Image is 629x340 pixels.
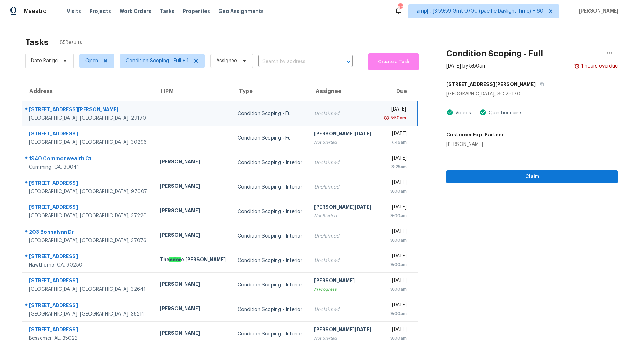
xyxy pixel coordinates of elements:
[536,78,545,91] button: Copy Address
[446,141,504,148] div: [PERSON_NAME]
[67,8,81,15] span: Visits
[383,106,406,114] div: [DATE]
[383,286,407,293] div: 9:00am
[238,110,303,117] div: Condition Scoping - Full
[238,306,303,313] div: Condition Scoping - Interior
[25,39,49,46] h2: Tasks
[446,81,536,88] h5: [STREET_ADDRESS][PERSON_NAME]
[314,204,372,212] div: [PERSON_NAME][DATE]
[160,305,226,314] div: [PERSON_NAME]
[314,212,372,219] div: Not Started
[383,326,407,335] div: [DATE]
[383,188,407,195] div: 9:00am
[383,237,407,244] div: 9:00am
[216,57,237,64] span: Assignee
[29,155,149,164] div: 1940 Commonwealth Ct
[29,228,149,237] div: 203 Bonnalynn Dr
[446,170,618,183] button: Claim
[29,212,149,219] div: [GEOGRAPHIC_DATA], [GEOGRAPHIC_DATA], 37220
[29,188,149,195] div: [GEOGRAPHIC_DATA], [GEOGRAPHIC_DATA], 97007
[160,330,226,338] div: [PERSON_NAME]
[314,130,372,139] div: [PERSON_NAME][DATE]
[29,326,149,335] div: [STREET_ADDRESS]
[31,57,58,64] span: Date Range
[368,53,419,70] button: Create a Task
[29,106,149,115] div: [STREET_ADDRESS][PERSON_NAME]
[29,130,149,139] div: [STREET_ADDRESS]
[314,184,372,191] div: Unclaimed
[486,109,521,116] div: Questionnaire
[238,233,303,240] div: Condition Scoping - Interior
[22,82,154,101] th: Address
[580,63,618,70] div: 1 hours overdue
[383,228,407,237] div: [DATE]
[29,204,149,212] div: [STREET_ADDRESS]
[383,277,407,286] div: [DATE]
[232,82,309,101] th: Type
[238,331,303,338] div: Condition Scoping - Interior
[383,155,407,163] div: [DATE]
[160,281,226,289] div: [PERSON_NAME]
[218,8,264,15] span: Geo Assignments
[314,233,372,240] div: Unclaimed
[314,159,372,166] div: Unclaimed
[383,130,407,139] div: [DATE]
[29,164,149,171] div: Cumming, GA, 30041
[29,277,149,286] div: [STREET_ADDRESS]
[446,109,453,116] img: Artifact Present Icon
[479,109,486,116] img: Artifact Present Icon
[120,8,151,15] span: Work Orders
[383,253,407,261] div: [DATE]
[258,56,333,67] input: Search by address
[378,82,418,101] th: Due
[414,8,543,15] span: Tamp[…]3:59:59 Gmt 0700 (pacific Daylight Time) + 60
[160,207,226,216] div: [PERSON_NAME]
[183,8,210,15] span: Properties
[576,8,619,15] span: [PERSON_NAME]
[574,63,580,70] img: Overdue Alarm Icon
[154,82,232,101] th: HPM
[314,110,372,117] div: Unclaimed
[383,179,407,188] div: [DATE]
[314,306,372,313] div: Unclaimed
[383,310,407,317] div: 9:00am
[238,135,303,142] div: Condition Scoping - Full
[160,256,226,265] div: The e [PERSON_NAME]
[383,212,407,219] div: 9:00am
[314,326,372,335] div: [PERSON_NAME][DATE]
[160,9,174,14] span: Tasks
[160,183,226,191] div: [PERSON_NAME]
[446,91,618,98] div: [GEOGRAPHIC_DATA], SC 29170
[29,179,149,188] div: [STREET_ADDRESS]
[453,109,471,116] div: Videos
[309,82,378,101] th: Assignee
[29,237,149,244] div: [GEOGRAPHIC_DATA], [GEOGRAPHIC_DATA], 37076
[238,184,303,191] div: Condition Scoping - Interior
[384,114,389,121] img: Overdue Alarm Icon
[446,63,487,70] div: [DATE] by 5:50am
[446,50,543,57] h2: Condition Scoping - Full
[238,208,303,215] div: Condition Scoping - Interior
[89,8,111,15] span: Projects
[398,4,403,11] div: 628
[389,114,406,121] div: 5:50am
[29,286,149,293] div: [GEOGRAPHIC_DATA], [GEOGRAPHIC_DATA], 32641
[446,131,504,138] h5: Customer Exp. Partner
[238,159,303,166] div: Condition Scoping - Interior
[24,8,47,15] span: Maestro
[160,158,226,167] div: [PERSON_NAME]
[383,302,407,310] div: [DATE]
[238,257,303,264] div: Condition Scoping - Interior
[383,261,407,268] div: 9:00am
[372,58,415,66] span: Create a Task
[169,257,181,262] ah_el_jm_1744356538015: odor
[452,172,612,181] span: Claim
[383,204,407,212] div: [DATE]
[314,139,372,146] div: Not Started
[344,57,353,66] button: Open
[85,57,98,64] span: Open
[314,277,372,286] div: [PERSON_NAME]
[29,253,149,262] div: [STREET_ADDRESS]
[29,115,149,122] div: [GEOGRAPHIC_DATA], [GEOGRAPHIC_DATA], 29170
[314,257,372,264] div: Unclaimed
